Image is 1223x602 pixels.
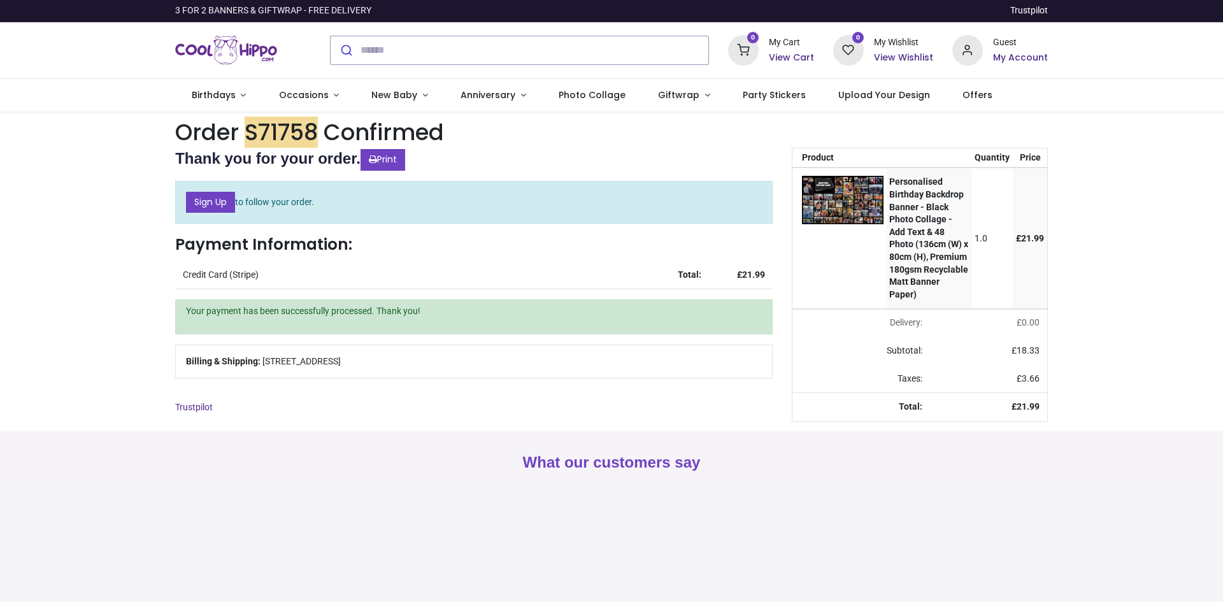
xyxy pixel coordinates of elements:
[852,32,864,44] sup: 0
[972,148,1013,168] th: Quantity
[444,79,542,112] a: Anniversary
[1012,401,1040,412] strong: £
[769,36,814,49] div: My Cart
[175,32,277,68] a: Logo of Cool Hippo
[742,269,765,280] span: 21.99
[747,32,759,44] sup: 0
[1013,148,1047,168] th: Price
[245,117,318,148] em: S71758
[769,52,814,64] a: View Cart
[175,117,239,148] span: Order
[678,269,701,280] strong: Total:
[792,365,930,393] td: Taxes:
[175,181,773,224] p: to follow your order.
[792,148,887,168] th: Product
[371,89,417,101] span: New Baby
[186,305,762,318] p: Your payment has been successfully processed. Thank you!
[1017,373,1040,383] span: £
[899,401,922,412] strong: Total:
[175,32,277,68] img: Cool Hippo
[331,36,361,64] button: Submit
[889,176,968,299] strong: Personalised Birthday Backdrop Banner - Black Photo Collage - Add Text & 48 Photo (136cm (W) x 80...
[175,261,645,289] td: Credit Card (Stripe)
[792,309,930,337] td: Delivery will be updated after choosing a new delivery method
[175,452,1048,473] h2: What our customers say
[279,89,329,101] span: Occasions
[559,89,626,101] span: Photo Collage
[737,269,765,280] strong: £
[833,44,864,54] a: 0
[324,117,444,148] span: Confirmed
[175,148,773,170] h2: Thank you for your order.
[975,233,1010,245] div: 1.0
[192,89,236,101] span: Birthdays
[186,356,261,366] b: Billing & Shipping:
[1021,233,1044,243] span: 21.99
[1017,317,1040,327] span: £
[262,79,355,112] a: Occasions
[262,355,341,368] span: [STREET_ADDRESS]
[175,233,352,255] strong: Payment Information:
[641,79,726,112] a: Giftwrap
[1010,4,1048,17] a: Trustpilot
[993,36,1048,49] div: Guest
[1022,317,1040,327] span: 0.00
[1012,345,1040,355] span: £
[874,52,933,64] a: View Wishlist
[1017,345,1040,355] span: 18.33
[1017,401,1040,412] span: 21.99
[361,149,405,171] a: Print
[175,79,262,112] a: Birthdays
[355,79,445,112] a: New Baby
[792,337,930,365] td: Subtotal:
[743,89,806,101] span: Party Stickers
[186,192,235,213] a: Sign Up
[874,36,933,49] div: My Wishlist
[461,89,515,101] span: Anniversary
[658,89,699,101] span: Giftwrap
[728,44,759,54] a: 0
[962,89,992,101] span: Offers
[175,4,371,17] div: 3 FOR 2 BANNERS & GIFTWRAP - FREE DELIVERY
[1016,233,1044,243] span: £
[802,176,883,224] img: x0WTA0AAAAGSURBVAMAzOxEVjwcbdQAAAAASUVORK5CYII=
[993,52,1048,64] a: My Account
[838,89,930,101] span: Upload Your Design
[1022,373,1040,383] span: 3.66
[175,402,213,412] a: Trustpilot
